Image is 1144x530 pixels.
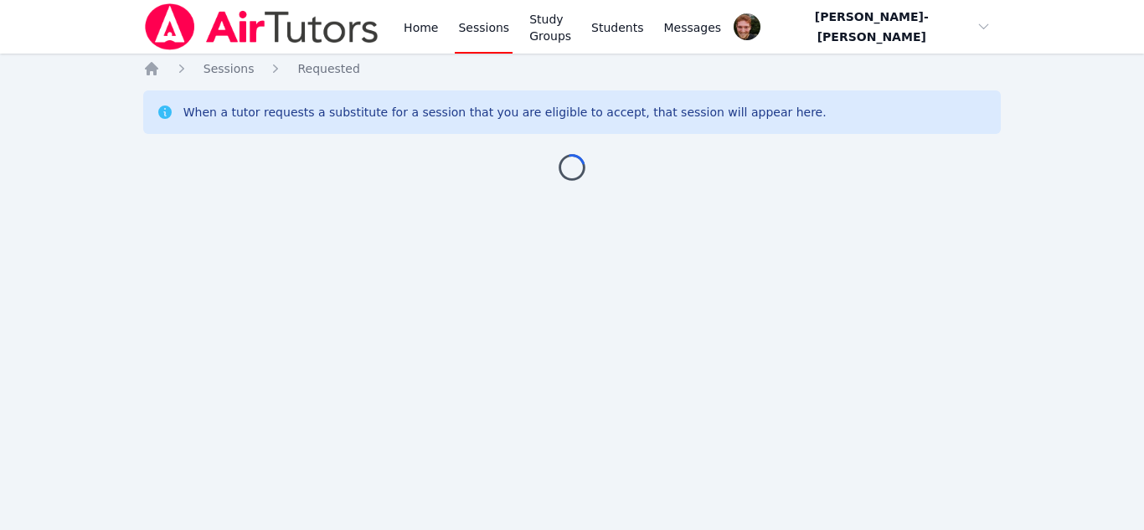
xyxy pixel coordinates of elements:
[204,62,255,75] span: Sessions
[204,60,255,77] a: Sessions
[297,60,359,77] a: Requested
[183,104,827,121] div: When a tutor requests a substitute for a session that you are eligible to accept, that session wi...
[143,60,1002,77] nav: Breadcrumb
[664,19,722,36] span: Messages
[143,3,380,50] img: Air Tutors
[297,62,359,75] span: Requested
